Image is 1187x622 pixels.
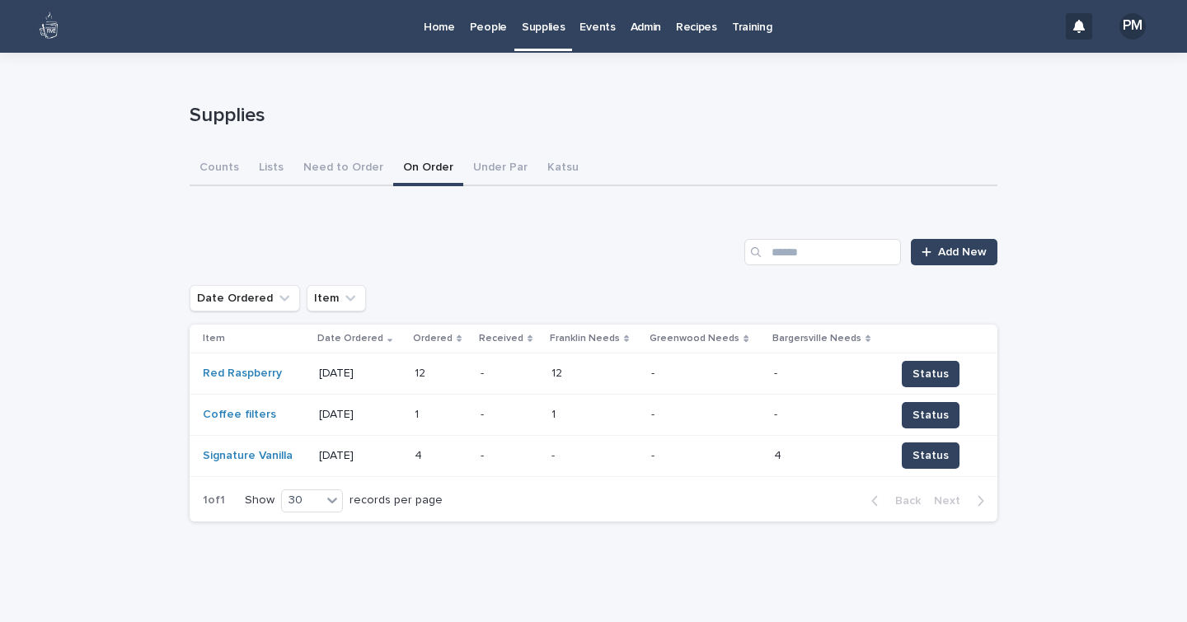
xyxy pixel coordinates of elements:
[481,446,487,463] p: -
[551,405,559,422] p: 1
[190,395,997,436] tr: Coffee filters [DATE]11 -- 11 -- -- Status
[415,363,429,381] p: 12
[651,363,658,381] p: -
[319,367,401,381] p: [DATE]
[293,152,393,186] button: Need to Order
[481,405,487,422] p: -
[203,408,276,422] a: Coffee filters
[902,361,959,387] button: Status
[902,402,959,428] button: Status
[537,152,589,186] button: Katsu
[774,363,781,381] p: -
[350,493,443,507] p: records per page
[911,239,997,265] a: Add New
[481,363,487,381] p: -
[415,405,422,422] p: 1
[203,330,225,348] p: Item
[413,330,453,348] p: Ordered
[245,493,274,507] p: Show
[744,239,901,265] input: Search
[774,405,781,422] p: -
[319,449,401,463] p: [DATE]
[282,492,321,509] div: 30
[317,330,383,348] p: Date Ordered
[1119,13,1146,40] div: PM
[858,493,927,508] button: Back
[190,152,249,186] button: Counts
[190,285,300,311] button: Date Ordered
[190,104,991,128] p: Supplies
[307,285,366,311] button: Item
[203,449,293,463] a: Signature Vanilla
[190,480,238,521] p: 1 of 1
[479,330,523,348] p: Received
[393,152,463,186] button: On Order
[774,446,785,463] p: 4
[651,446,658,463] p: -
[913,447,949,464] span: Status
[33,10,66,43] img: 80hjoBaRqlyywVK24fQd
[415,446,425,463] p: 4
[249,152,293,186] button: Lists
[885,495,921,507] span: Back
[551,363,565,381] p: 12
[190,353,997,395] tr: Red Raspberry [DATE]1212 -- 1212 -- -- Status
[927,493,997,508] button: Next
[938,246,987,258] span: Add New
[190,435,997,476] tr: Signature Vanilla [DATE]44 -- -- -- 44 Status
[651,405,658,422] p: -
[203,367,282,381] a: Red Raspberry
[902,442,959,469] button: Status
[319,408,401,422] p: [DATE]
[934,495,970,507] span: Next
[913,366,949,382] span: Status
[463,152,537,186] button: Under Par
[650,330,739,348] p: Greenwood Needs
[913,407,949,423] span: Status
[551,446,558,463] p: -
[772,330,861,348] p: Bargersville Needs
[550,330,620,348] p: Franklin Needs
